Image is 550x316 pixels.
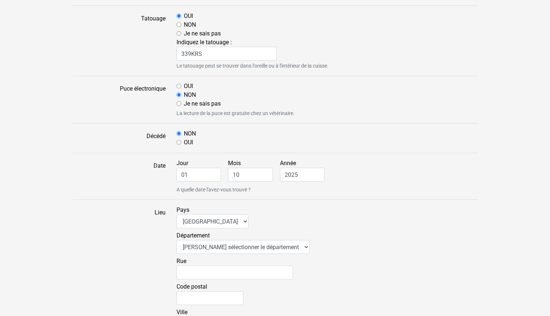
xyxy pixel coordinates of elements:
label: Pays [177,206,249,228]
input: OUI [177,14,181,18]
input: Je ne sais pas [177,101,181,106]
select: Pays [177,214,249,228]
input: Jour [177,168,221,182]
input: NON [177,92,181,97]
label: Code postal [177,282,243,305]
input: Je ne sais pas [177,31,181,36]
label: Je ne sais pas [184,99,221,108]
input: Mois [228,168,273,182]
label: Date [67,159,171,194]
small: A quelle date l'avez-vous trouvé ? [177,186,478,194]
label: OUI [184,12,193,20]
label: OUI [184,138,193,147]
small: La lecture de la puce est gratuite chez un vétérinaire. [177,110,478,117]
input: Année [280,168,325,182]
input: OUI [177,84,181,88]
label: Je ne sais pas [184,29,221,38]
label: Tatouage [67,12,171,70]
label: NON [184,129,196,138]
input: NON [177,22,181,27]
input: Rue [177,266,293,279]
label: NON [184,91,196,99]
small: Le tatouage peut se trouver dans l'oreille ou à l'intérieur de la cuisse. [177,62,478,70]
label: Année [280,159,330,182]
label: Jour [177,159,227,182]
label: OUI [184,82,193,91]
label: Département [177,231,310,254]
span: Indiquez le tatouage : [177,39,478,61]
label: Mois [228,159,278,182]
label: NON [184,20,196,29]
label: Rue [177,257,293,279]
input: OUI [177,140,181,145]
label: Décédé [67,129,171,147]
input: NON [177,131,181,136]
label: Puce électronique [67,82,171,117]
select: Département [177,240,310,254]
input: Code postal [177,291,243,305]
